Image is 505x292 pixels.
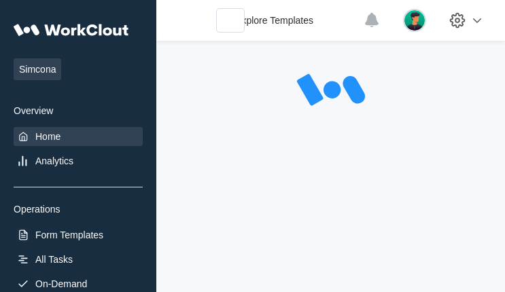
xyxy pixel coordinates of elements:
a: Analytics [14,151,143,170]
a: Explore Templates [213,12,357,29]
input: Search WorkClout [216,8,245,33]
div: Explore Templates [235,15,313,26]
div: Form Templates [35,230,103,240]
a: Home [14,127,143,146]
div: Overview [14,105,143,116]
div: Operations [14,204,143,215]
div: Home [35,131,60,142]
div: Analytics [35,156,73,166]
span: Simcona [14,58,61,80]
a: Form Templates [14,225,143,244]
a: All Tasks [14,250,143,269]
img: user.png [403,9,426,32]
div: All Tasks [35,254,73,265]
